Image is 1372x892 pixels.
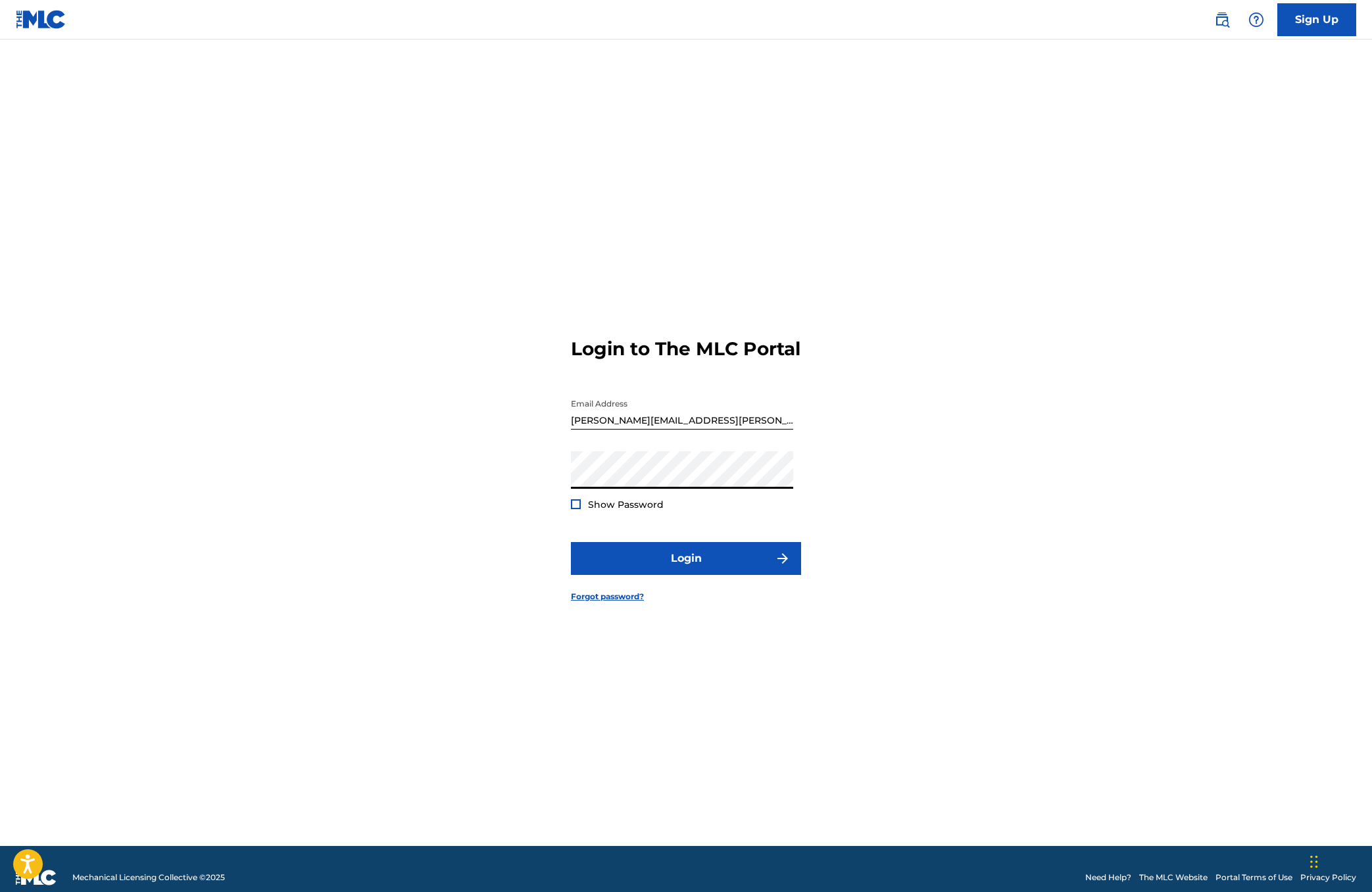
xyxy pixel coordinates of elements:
[1209,7,1235,33] a: Public Search
[1306,829,1372,892] iframe: Chat Widget
[1085,872,1131,883] a: Need Help?
[571,337,800,360] h3: Login to The MLC Portal
[1300,872,1356,883] a: Privacy Policy
[16,10,66,29] img: MLC Logo
[571,591,644,603] a: Forgot password?
[1243,7,1269,33] div: Help
[1139,872,1208,883] a: The MLC Website
[588,499,664,510] span: Show Password
[1215,872,1292,883] a: Portal Terms of Use
[1277,3,1356,36] a: Sign Up
[72,872,225,883] span: Mechanical Licensing Collective © 2025
[571,542,801,575] button: Login
[1248,12,1264,28] img: help
[775,551,791,566] img: f7272a7cc735f4ea7f67.svg
[16,870,57,885] img: logo
[1214,12,1230,28] img: search
[1310,842,1318,881] div: Drag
